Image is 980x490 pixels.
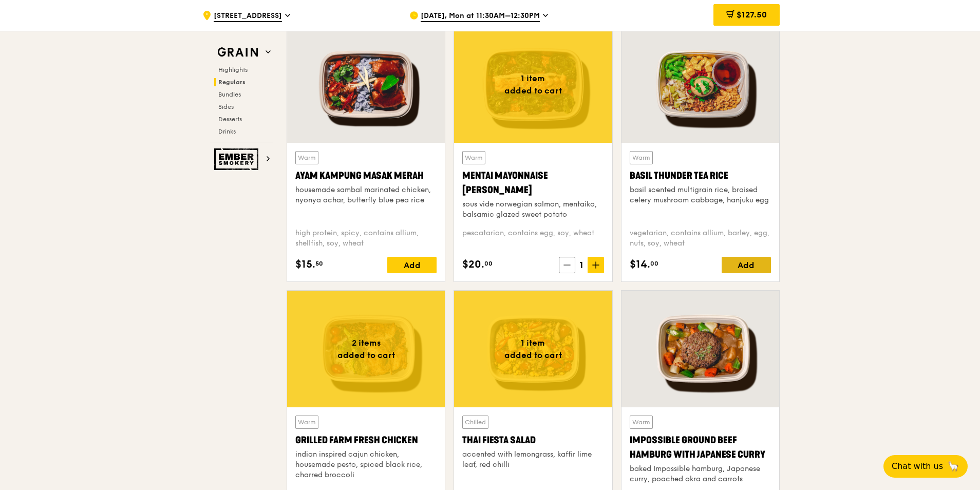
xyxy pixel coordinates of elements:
[462,416,488,429] div: Chilled
[892,460,943,473] span: Chat with us
[630,416,653,429] div: Warm
[575,258,588,272] span: 1
[722,257,771,273] div: Add
[214,11,282,22] span: [STREET_ADDRESS]
[630,257,650,272] span: $14.
[218,66,248,73] span: Highlights
[883,455,968,478] button: Chat with us🦙
[295,416,318,429] div: Warm
[295,228,437,249] div: high protein, spicy, contains allium, shellfish, soy, wheat
[295,433,437,447] div: Grilled Farm Fresh Chicken
[630,433,771,462] div: Impossible Ground Beef Hamburg with Japanese Curry
[214,148,261,170] img: Ember Smokery web logo
[484,259,493,268] span: 00
[630,151,653,164] div: Warm
[462,199,604,220] div: sous vide norwegian salmon, mentaiko, balsamic glazed sweet potato
[218,103,234,110] span: Sides
[218,79,246,86] span: Regulars
[462,228,604,249] div: pescatarian, contains egg, soy, wheat
[214,43,261,62] img: Grain web logo
[295,185,437,205] div: housemade sambal marinated chicken, nyonya achar, butterfly blue pea rice
[295,168,437,183] div: Ayam Kampung Masak Merah
[462,168,604,197] div: Mentai Mayonnaise [PERSON_NAME]
[462,151,485,164] div: Warm
[462,257,484,272] span: $20.
[387,257,437,273] div: Add
[462,449,604,470] div: accented with lemongrass, kaffir lime leaf, red chilli
[650,259,658,268] span: 00
[462,433,604,447] div: Thai Fiesta Salad
[295,151,318,164] div: Warm
[315,259,323,268] span: 50
[630,168,771,183] div: Basil Thunder Tea Rice
[630,464,771,484] div: baked Impossible hamburg, Japanese curry, poached okra and carrots
[295,449,437,480] div: indian inspired cajun chicken, housemade pesto, spiced black rice, charred broccoli
[737,10,767,20] span: $127.50
[630,228,771,249] div: vegetarian, contains allium, barley, egg, nuts, soy, wheat
[630,185,771,205] div: basil scented multigrain rice, braised celery mushroom cabbage, hanjuku egg
[218,116,242,123] span: Desserts
[218,128,236,135] span: Drinks
[218,91,241,98] span: Bundles
[421,11,540,22] span: [DATE], Mon at 11:30AM–12:30PM
[947,460,959,473] span: 🦙
[295,257,315,272] span: $15.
